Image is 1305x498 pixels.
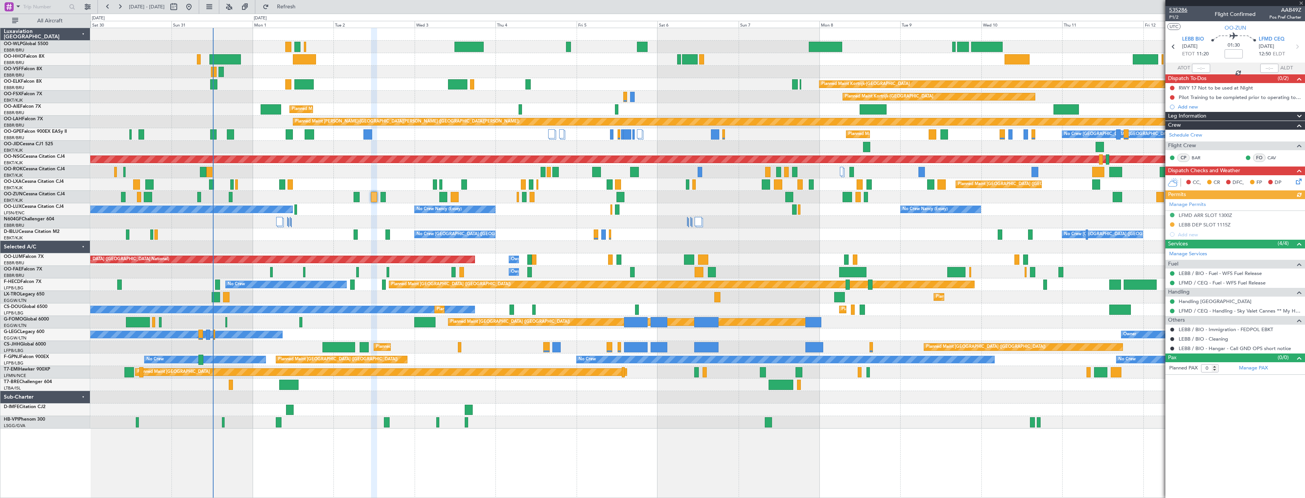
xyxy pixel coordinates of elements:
a: EBKT/KJK [4,185,23,191]
span: F-HECD [4,280,20,284]
a: EBBR/BRU [4,72,24,78]
span: CC, [1193,179,1201,187]
a: OO-NSGCessna Citation CJ4 [4,154,65,159]
div: Planned Maint [PERSON_NAME]-[GEOGRAPHIC_DATA][PERSON_NAME] ([GEOGRAPHIC_DATA][PERSON_NAME]) [295,116,519,127]
a: LFMD / CEQ - Handling - Sky Valet Cannes ** My Handling**LFMD / CEQ [1179,308,1301,314]
div: Pilot Training to be completed prior to operating to LFMD [1179,94,1301,101]
a: EBBR/BRU [4,260,24,266]
a: EBBR/BRU [4,47,24,53]
div: Owner Melsbroek Air Base [511,254,563,265]
a: EBBR/BRU [4,85,24,91]
a: LEBB / BIO - Fuel - WFS Fuel Release [1179,270,1262,276]
a: F-HECDFalcon 7X [4,280,41,284]
span: Others [1168,316,1185,325]
span: OO-ELK [4,79,21,84]
a: LEBB / BIO - Hangar - Call GND OPS short notice [1179,345,1291,352]
a: G-LEGCLegacy 600 [4,330,44,334]
div: Planned Maint Dusseldorf [936,291,986,303]
a: LX-TROLegacy 650 [4,292,44,297]
span: OO-LAH [4,117,22,121]
span: HB-VPI [4,417,19,422]
div: [DATE] [254,15,267,22]
span: FP [1256,179,1262,187]
a: BAR [1192,154,1209,161]
div: No Crew [GEOGRAPHIC_DATA] ([GEOGRAPHIC_DATA] National) [1064,229,1191,240]
div: Planned Maint [GEOGRAPHIC_DATA] ([GEOGRAPHIC_DATA]) [391,279,511,290]
a: EBKT/KJK [4,160,23,166]
div: Planned Maint [GEOGRAPHIC_DATA] ([GEOGRAPHIC_DATA]) [376,341,495,353]
a: OO-ELKFalcon 8X [4,79,42,84]
div: FO [1253,154,1266,162]
div: Planned Maint [GEOGRAPHIC_DATA] ([GEOGRAPHIC_DATA]) [926,341,1046,353]
span: Handling [1168,288,1190,297]
a: EBBR/BRU [4,223,24,228]
a: EBKT/KJK [4,173,23,178]
div: No Crew [228,279,245,290]
span: OO-JID [4,142,20,146]
span: OO-GPE [4,129,22,134]
span: D-IMFE [4,405,19,409]
span: OO-ZUN [1225,24,1246,32]
div: Planned Maint Kortrijk-[GEOGRAPHIC_DATA] [821,79,910,90]
div: Fri 12 [1143,21,1224,28]
span: OO-LXA [4,179,22,184]
span: P1/2 [1169,14,1187,20]
span: LEBB BIO [1182,36,1204,43]
div: Wed 10 [981,21,1062,28]
a: D-IBLUCessna Citation M2 [4,229,60,234]
span: Crew [1168,121,1181,130]
div: No Crew Nancy (Essey) [902,204,948,215]
div: Tue 2 [333,21,414,28]
div: No Crew [146,354,164,365]
div: No Crew Nancy (Essey) [417,204,462,215]
span: Pos Pref Charter [1269,14,1301,20]
div: Add new [1178,104,1301,110]
span: All Aircraft [20,18,80,24]
div: Planned Maint [GEOGRAPHIC_DATA] ([GEOGRAPHIC_DATA]) [841,304,961,315]
span: Dispatch To-Dos [1168,74,1206,83]
div: Flight Confirmed [1215,10,1256,18]
span: ALDT [1280,64,1293,72]
div: Fri 5 [577,21,657,28]
span: (0/0) [1278,353,1289,361]
a: OO-FAEFalcon 7X [4,267,42,272]
a: LFPB/LBG [4,360,24,366]
span: OO-LUM [4,254,23,259]
a: EGGW/LTN [4,335,27,341]
div: Planned Maint [GEOGRAPHIC_DATA] ([GEOGRAPHIC_DATA]) [450,316,570,328]
span: OO-FAE [4,267,21,272]
a: EBBR/BRU [4,60,24,66]
div: No Crew [1118,354,1136,365]
span: Fuel [1168,260,1178,269]
a: N604GFChallenger 604 [4,217,54,222]
a: OO-ROKCessna Citation CJ4 [4,167,65,171]
a: Schedule Crew [1169,132,1202,139]
span: [DATE] - [DATE] [129,3,165,10]
a: OO-LUMFalcon 7X [4,254,44,259]
a: EBKT/KJK [4,235,23,241]
a: OO-AIEFalcon 7X [4,104,41,109]
span: OO-LUX [4,204,22,209]
label: Planned PAX [1169,364,1198,372]
span: OO-WLP [4,42,22,46]
span: OO-VSF [4,67,21,71]
a: OO-LXACessna Citation CJ4 [4,179,64,184]
span: ATOT [1178,64,1190,72]
span: DFC, [1233,179,1244,187]
span: LFMD CEQ [1259,36,1285,43]
a: F-GPNJFalcon 900EX [4,355,49,359]
a: EGGW/LTN [4,298,27,303]
a: OO-GPEFalcon 900EX EASy II [4,129,67,134]
span: Dispatch Checks and Weather [1168,167,1240,175]
div: No Crew [GEOGRAPHIC_DATA] ([GEOGRAPHIC_DATA] National) [1064,129,1191,140]
span: CR [1214,179,1220,187]
div: Planned Maint [GEOGRAPHIC_DATA] ([GEOGRAPHIC_DATA] National) [32,254,169,265]
button: UTC [1167,23,1181,30]
a: EBBR/BRU [4,123,24,128]
a: LSGG/GVA [4,423,25,429]
a: Handling [GEOGRAPHIC_DATA] [1179,298,1252,305]
span: OO-ROK [4,167,23,171]
button: All Aircraft [8,15,82,27]
div: Owner Melsbroek Air Base [511,266,563,278]
a: OO-ZUNCessna Citation CJ4 [4,192,65,196]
